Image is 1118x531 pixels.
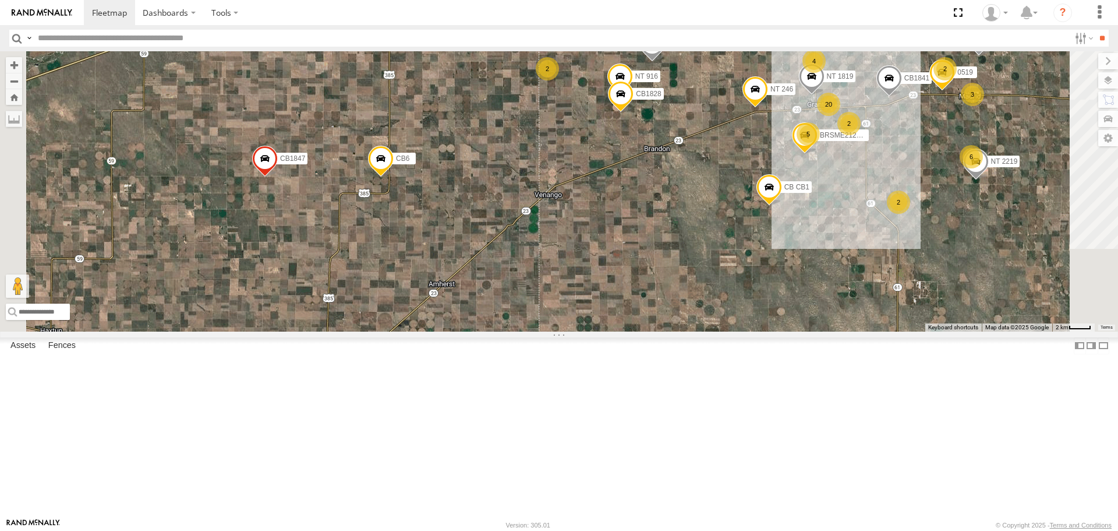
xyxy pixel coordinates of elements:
[536,57,559,80] div: 2
[5,338,41,354] label: Assets
[635,73,658,81] span: NT 916
[6,57,22,73] button: Zoom in
[43,338,82,354] label: Fences
[6,275,29,298] button: Drag Pegman onto the map to open Street View
[904,74,929,82] span: CB1841
[985,324,1049,330] span: Map data ©2025 Google
[960,145,983,168] div: 6
[933,57,957,80] div: 2
[996,522,1112,529] div: © Copyright 2025 -
[1101,325,1113,329] a: Terms
[770,85,793,93] span: NT 246
[1085,337,1097,354] label: Dock Summary Table to the Right
[24,30,34,47] label: Search Query
[1052,323,1095,332] button: Map Scale: 2 km per 35 pixels
[1050,522,1112,529] a: Terms and Conditions
[978,4,1012,22] div: Cary Cook
[1098,337,1109,354] label: Hide Summary Table
[6,111,22,127] label: Measure
[784,183,809,191] span: CB CB1
[6,73,22,89] button: Zoom out
[396,154,409,163] span: CB6
[636,90,661,99] span: CB1828
[887,191,910,214] div: 2
[506,522,550,529] div: Version: 305.01
[280,154,305,163] span: CB1847
[1074,337,1085,354] label: Dock Summary Table to the Left
[6,89,22,105] button: Zoom Home
[957,68,973,76] span: 0519
[1098,130,1118,146] label: Map Settings
[817,93,840,116] div: 20
[928,323,978,332] button: Keyboard shortcuts
[1070,30,1095,47] label: Search Filter Options
[802,50,826,73] div: 4
[6,519,60,531] a: Visit our Website
[991,157,1018,166] span: NT 2219
[1053,3,1072,22] i: ?
[12,9,72,17] img: rand-logo.svg
[961,83,984,106] div: 3
[797,122,820,146] div: 5
[820,132,899,140] span: BRSME21213419025721
[827,72,854,80] span: NT 1819
[837,112,861,135] div: 2
[1056,324,1069,330] span: 2 km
